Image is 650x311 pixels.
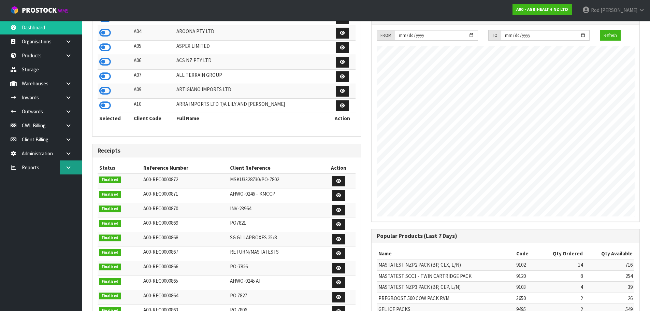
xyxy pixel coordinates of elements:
small: WMS [58,8,69,14]
td: A09 [132,84,175,99]
th: Client Reference [228,162,322,173]
td: 9120 [515,270,537,281]
th: Name [377,248,515,259]
span: PO 7827 [230,292,247,299]
h3: Sales Order Totals (By Date Range) [377,15,635,21]
button: Refresh [600,30,621,41]
img: cube-alt.png [10,6,19,14]
td: 8 [537,270,584,281]
td: ACS NZ PTY LTD [175,55,329,70]
th: Status [98,162,142,173]
span: SG G1 LAPBOXES 25/8 [230,234,277,241]
span: Finalised [99,206,121,212]
td: 9103 [515,282,537,293]
td: 2 [537,293,584,303]
span: A00-REC0000865 [143,278,178,284]
td: 254 [584,270,634,281]
span: A00-REC0000867 [143,249,178,255]
td: ARRA IMPORTS LTD T/A LILY AND [PERSON_NAME] [175,98,329,113]
td: A04 [132,26,175,41]
span: Finalised [99,220,121,227]
strong: A00 - AGRIHEALTH NZ LTD [516,6,568,12]
td: 3650 [515,293,537,303]
div: FROM [377,30,395,41]
td: A07 [132,69,175,84]
td: MASTATEST SCC1 - TWIN CARTRIDGE PACK [377,270,515,281]
th: Action [330,113,356,124]
span: Finalised [99,278,121,285]
span: Finalised [99,293,121,299]
td: MASTATEST NZP2 PACK (BP, CLX, L/N) [377,259,515,270]
td: ASPEX LIMITED [175,40,329,55]
span: A00-REC0000866 [143,263,178,270]
td: PREGBOOST 500 COW PACK RVM [377,293,515,303]
th: Client Code [132,113,175,124]
th: Reference Number [142,162,228,173]
th: Selected [98,113,132,124]
td: 4 [537,282,584,293]
span: [PERSON_NAME] [601,7,637,13]
span: A00-REC0000870 [143,205,178,212]
td: 14 [537,259,584,270]
th: Action [322,162,355,173]
span: AHWO-0245 AT [230,278,261,284]
td: A05 [132,40,175,55]
span: Finalised [99,191,121,198]
a: A00 - AGRIHEALTH NZ LTD [512,4,572,15]
span: A00-REC0000864 [143,292,178,299]
span: RETURN/MASTATESTS [230,249,279,255]
th: Full Name [175,113,329,124]
span: AHWO-0246 – KMCCP [230,190,275,197]
span: Finalised [99,235,121,241]
td: MASTATEST NZP3 PACK (BP, CEP, L/N) [377,282,515,293]
th: Qty Ordered [537,248,584,259]
span: MSKU3328730/PO-7802 [230,176,279,183]
span: PO7821 [230,220,246,226]
td: 9102 [515,259,537,270]
td: AROONA PTY LTD [175,26,329,41]
span: ProStock [22,6,57,15]
span: PO-7826 [230,263,248,270]
td: ALL TERRAIN GROUP [175,69,329,84]
span: A00-REC0000868 [143,234,178,241]
td: ARTIGIANO IMPORTS LTD [175,84,329,99]
span: Rod [591,7,600,13]
th: Code [515,248,537,259]
h3: Receipts [98,147,356,154]
td: A06 [132,55,175,70]
span: Finalised [99,249,121,256]
span: A00-REC0000871 [143,190,178,197]
th: Qty Available [584,248,634,259]
span: Finalised [99,264,121,270]
span: Finalised [99,176,121,183]
td: 39 [584,282,634,293]
div: TO [488,30,501,41]
span: INV-23964 [230,205,251,212]
span: A00-REC0000872 [143,176,178,183]
td: 26 [584,293,634,303]
td: A10 [132,98,175,113]
td: 716 [584,259,634,270]
span: A00-REC0000869 [143,220,178,226]
h3: Popular Products (Last 7 Days) [377,233,635,239]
